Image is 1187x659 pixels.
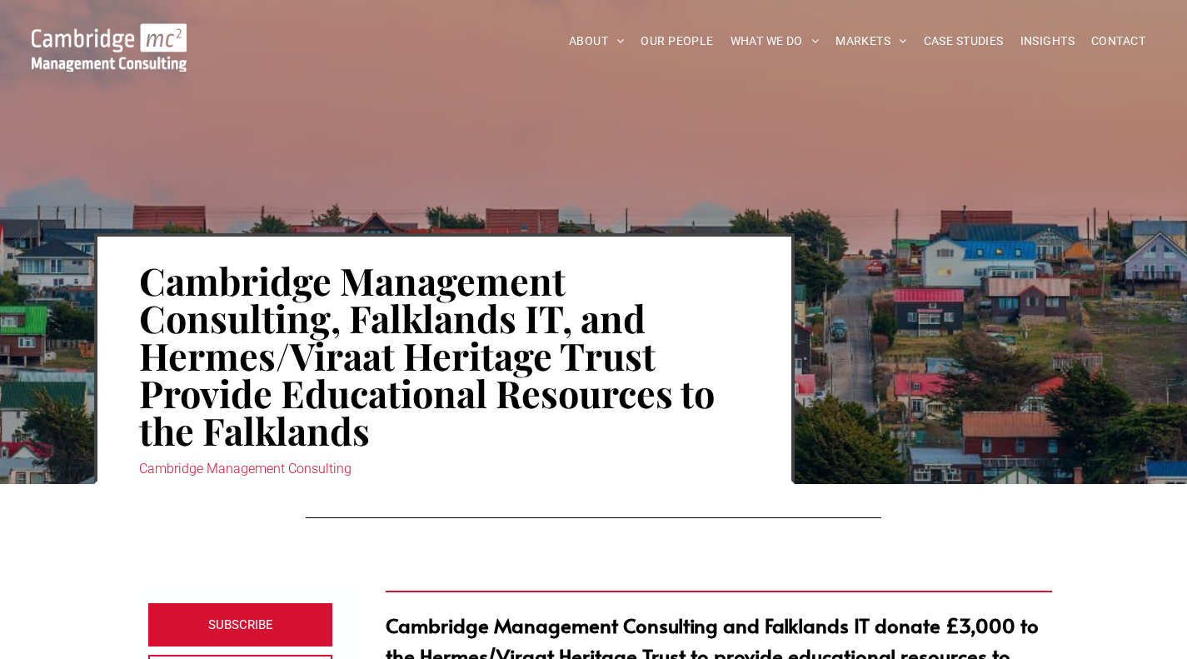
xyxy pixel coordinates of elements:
a: ABOUT [561,28,633,54]
a: WHAT WE DO [722,28,828,54]
span: SUBSCRIBE [208,604,273,646]
a: SUBSCRIBE [148,603,333,647]
a: MARKETS [827,28,915,54]
div: Cambridge Management Consulting [139,457,750,481]
img: Cambridge MC Logo [32,23,187,72]
h1: Cambridge Management Consulting, Falklands IT, and Hermes/Viraat Heritage Trust Provide Education... [139,260,750,451]
a: INSIGHTS [1012,28,1083,54]
a: CONTACT [1083,28,1154,54]
a: OUR PEOPLE [632,28,721,54]
a: CASE STUDIES [915,28,1012,54]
